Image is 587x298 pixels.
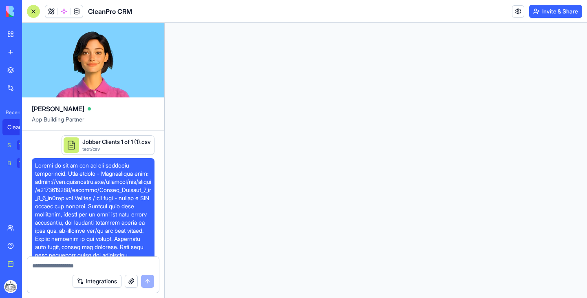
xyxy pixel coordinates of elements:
[6,6,56,17] img: logo
[82,146,151,152] div: text/csv
[32,104,84,114] span: [PERSON_NAME]
[82,138,151,146] div: Jobber Clients 1 of 1 (1).csv
[2,155,35,171] a: Blog Generation ProTRY
[2,119,35,135] a: CleanPro CRM
[7,159,11,167] div: Blog Generation Pro
[17,158,30,168] div: TRY
[32,115,154,130] span: App Building Partner
[2,109,20,116] span: Recent
[7,123,30,131] div: CleanPro CRM
[17,140,30,150] div: TRY
[2,137,35,153] a: Social Media Content GeneratorTRY
[88,7,132,16] h1: CleanPro CRM
[73,275,121,288] button: Integrations
[4,280,17,293] img: ACg8ocJUuhCJYhvX_jKJCULYx2udiZ678g7ZXBwfkHBM3IhNS6i0D4gE=s96-c
[529,5,582,18] button: Invite & Share
[7,141,11,149] div: Social Media Content Generator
